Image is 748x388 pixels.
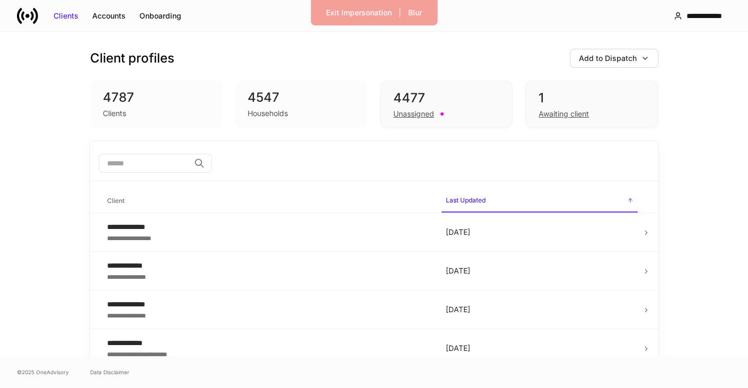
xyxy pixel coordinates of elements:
[539,90,645,107] div: 1
[107,196,125,206] h6: Client
[103,89,210,106] div: 4787
[103,190,433,212] span: Client
[446,266,633,276] p: [DATE]
[248,108,288,119] div: Households
[380,81,513,128] div: 4477Unassigned
[446,195,486,205] h6: Last Updated
[570,49,658,68] button: Add to Dispatch
[446,343,633,354] p: [DATE]
[54,11,78,21] div: Clients
[248,89,355,106] div: 4547
[133,7,188,24] button: Onboarding
[85,7,133,24] button: Accounts
[393,90,499,107] div: 4477
[401,4,429,21] button: Blur
[446,227,633,237] p: [DATE]
[139,11,181,21] div: Onboarding
[525,81,658,128] div: 1Awaiting client
[92,11,126,21] div: Accounts
[47,7,85,24] button: Clients
[539,109,589,119] div: Awaiting client
[17,368,69,376] span: © 2025 OneAdvisory
[103,108,126,119] div: Clients
[90,50,174,67] h3: Client profiles
[446,304,633,315] p: [DATE]
[408,7,422,18] div: Blur
[319,4,399,21] button: Exit Impersonation
[90,368,129,376] a: Data Disclaimer
[326,7,392,18] div: Exit Impersonation
[393,109,434,119] div: Unassigned
[442,190,638,213] span: Last Updated
[579,53,637,64] div: Add to Dispatch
